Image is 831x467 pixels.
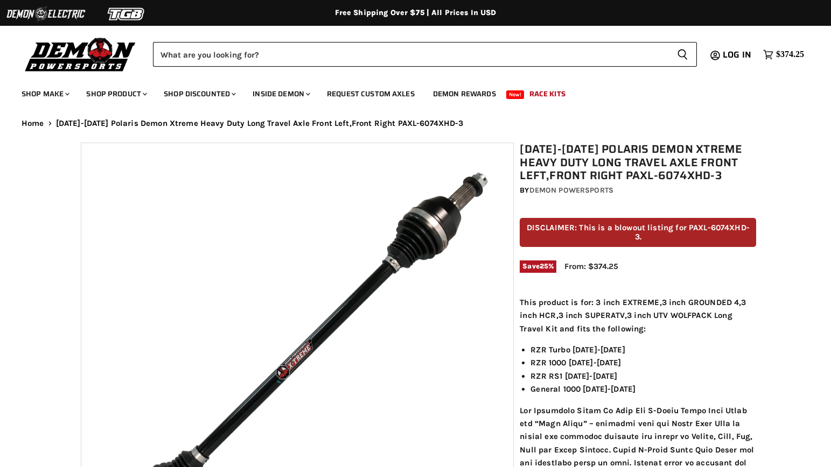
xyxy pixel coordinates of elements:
a: Request Custom Axles [319,83,423,105]
span: [DATE]-[DATE] Polaris Demon Xtreme Heavy Duty Long Travel Axle Front Left,Front Right PAXL-6074XHD-3 [56,119,464,128]
a: Demon Powersports [529,186,613,195]
a: Log in [718,50,758,60]
img: TGB Logo 2 [86,4,167,24]
h1: [DATE]-[DATE] Polaris Demon Xtreme Heavy Duty Long Travel Axle Front Left,Front Right PAXL-6074XHD-3 [520,143,756,182]
ul: Main menu [13,79,801,105]
img: Demon Powersports [22,35,139,73]
p: DISCLAIMER: This is a blowout listing for PAXL-6074XHD-3. [520,218,756,247]
span: Save % [520,260,556,272]
a: Inside Demon [245,83,317,105]
li: General 1000 [DATE]-[DATE] [530,383,756,395]
span: Log in [723,48,751,61]
li: RZR Turbo [DATE]-[DATE] [530,343,756,356]
div: by [520,185,756,196]
span: 25 [540,262,548,270]
form: Product [153,42,697,67]
a: Race Kits [521,83,574,105]
img: Demon Electric Logo 2 [5,4,86,24]
a: Demon Rewards [425,83,504,105]
span: From: $374.25 [564,261,618,271]
a: Shop Make [13,83,76,105]
span: New! [506,90,525,99]
li: RZR 1000 [DATE]-[DATE] [530,356,756,369]
span: $374.25 [776,49,804,60]
a: $374.25 [758,47,809,62]
input: Search [153,42,668,67]
a: Home [22,119,44,128]
p: This product is for: 3 inch EXTREME,3 inch GROUNDED 4,3 inch HCR,3 inch SUPERATV,3 inch UTV WOLFP... [520,296,756,335]
a: Shop Product [78,83,153,105]
li: RZR RS1 [DATE]-[DATE] [530,370,756,383]
a: Shop Discounted [156,83,242,105]
button: Search [668,42,697,67]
